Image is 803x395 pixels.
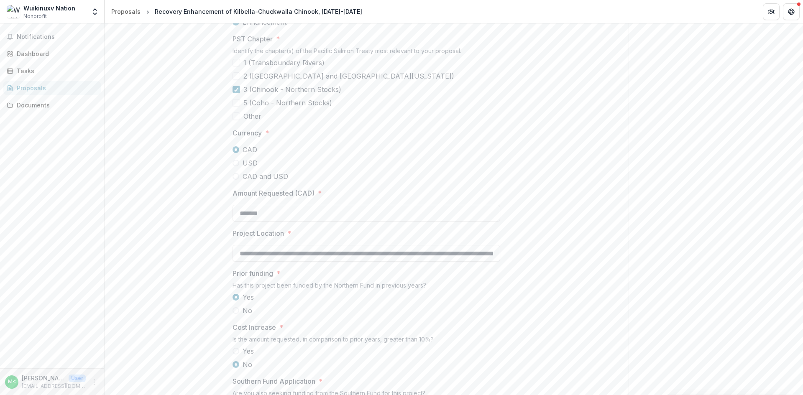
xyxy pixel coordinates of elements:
a: Tasks [3,64,101,78]
span: Notifications [17,33,97,41]
a: Proposals [108,5,144,18]
div: Identify the chapter(s) of the Pacific Salmon Treaty most relevant to your proposal. [233,47,500,58]
span: CAD [243,145,257,155]
span: 5 (Coho - Northern Stocks) [243,98,332,108]
nav: breadcrumb [108,5,366,18]
span: 2 ([GEOGRAPHIC_DATA] and [GEOGRAPHIC_DATA][US_STATE]) [243,71,454,81]
p: User [69,375,86,382]
p: Currency [233,128,262,138]
button: More [89,377,99,387]
span: No [243,306,252,316]
a: Documents [3,98,101,112]
div: Tasks [17,66,94,75]
p: Project Location [233,228,284,238]
div: Proposals [111,7,141,16]
span: 1 (Transboundary Rivers) [243,58,325,68]
div: Is the amount requested, in comparison to prior years, greater than 10%? [233,336,500,346]
p: Cost Increase [233,322,276,332]
div: Has this project been funded by the Northern Fund in previous years? [233,282,500,292]
a: Dashboard [3,47,101,61]
span: Other [243,111,261,121]
p: PST Chapter [233,34,273,44]
div: Dashboard [17,49,94,58]
span: Yes [243,292,254,302]
button: Partners [763,3,780,20]
span: 3 (Chinook - Northern Stocks) [243,84,341,94]
div: Recovery Enhancement of Kilbella-Chuckwalla Chinook, [DATE]-[DATE] [155,7,362,16]
div: Proposals [17,84,94,92]
span: Nonprofit [23,13,47,20]
span: No [243,359,252,370]
a: Proposals [3,81,101,95]
button: Open entity switcher [89,3,101,20]
p: Amount Requested (CAD) [233,188,315,198]
span: Yes [243,346,254,356]
div: Megan Peruzzo <hatchery@wuikinuxv.net> [8,379,16,385]
span: CAD and USD [243,171,288,181]
button: Notifications [3,30,101,43]
p: Southern Fund Application [233,376,315,386]
div: Documents [17,101,94,110]
span: USD [243,158,258,168]
p: Prior funding [233,268,273,278]
p: [PERSON_NAME] <[EMAIL_ADDRESS][DOMAIN_NAME]> [22,374,65,382]
div: Wuikinuxv Nation [23,4,75,13]
p: [EMAIL_ADDRESS][DOMAIN_NAME] [22,382,86,390]
img: Wuikinuxv Nation [7,5,20,18]
button: Get Help [783,3,800,20]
